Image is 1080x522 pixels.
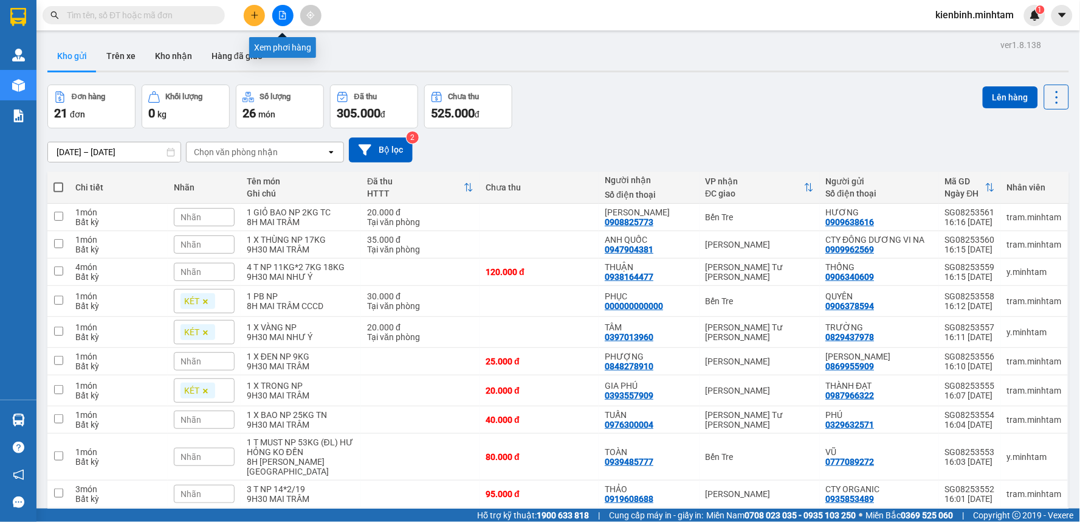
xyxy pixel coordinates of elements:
[1057,10,1068,21] span: caret-down
[605,420,653,430] div: 0976300004
[75,262,162,272] div: 4 món
[181,267,201,277] span: Nhãn
[939,172,1001,204] th: Toggle SortBy
[605,391,653,400] div: 0393557909
[486,452,593,462] div: 80.000 đ
[247,235,355,245] div: 1 X THÙNG NP 17KG
[142,85,230,128] button: Khối lượng0kg
[826,301,875,311] div: 0906378594
[945,361,995,371] div: 16:10 [DATE]
[706,322,814,342] div: [PERSON_NAME] Tư [PERSON_NAME]
[407,131,419,144] sup: 2
[247,217,355,227] div: 8H MAI TRÂM
[1007,489,1062,499] div: tram.minhtam
[70,110,85,119] span: đơn
[605,322,693,332] div: TÂM
[945,189,985,198] div: Ngày ĐH
[706,386,814,395] div: [PERSON_NAME]
[1007,357,1062,366] div: tram.minhtam
[247,420,355,430] div: 9H30 MAI TRÂM
[181,452,201,462] span: Nhãn
[13,496,24,508] span: message
[97,41,145,71] button: Trên xe
[349,137,413,162] button: Bộ lọc
[48,142,181,162] input: Select a date range.
[605,245,653,254] div: 0947904381
[202,41,272,71] button: Hàng đã giao
[1007,183,1062,192] div: Nhân viên
[181,240,201,249] span: Nhãn
[367,235,473,245] div: 35.000 đ
[75,272,162,282] div: Bất kỳ
[67,9,210,22] input: Tìm tên, số ĐT hoặc mã đơn
[1007,296,1062,306] div: tram.minhtam
[945,176,985,186] div: Mã GD
[249,37,316,58] div: Xem phơi hàng
[247,352,355,361] div: 1 X ĐEN NP 9KG
[157,110,167,119] span: kg
[47,85,136,128] button: Đơn hàng21đơn
[247,301,355,311] div: 8H MAI TRÂM CCCD
[826,176,933,186] div: Người gửi
[1007,386,1062,395] div: tram.minhtam
[367,301,473,311] div: Tại văn phòng
[826,447,933,457] div: VŨ
[706,452,814,462] div: Bến Tre
[75,457,162,467] div: Bất kỳ
[367,207,473,217] div: 20.000 đ
[826,189,933,198] div: Số điện thoại
[866,509,954,522] span: Miền Bắc
[605,332,653,342] div: 0397013960
[330,85,418,128] button: Đã thu305.000đ
[247,437,355,457] div: 1 T MUST NP 53KG (ĐL) HƯ HỎNG KO ĐỀN
[247,272,355,282] div: 9H30 MAI NHƯ Ý
[706,240,814,249] div: [PERSON_NAME]
[194,146,278,158] div: Chọn văn phòng nhận
[926,7,1024,23] span: kienbinh.minhtam
[247,207,355,217] div: 1 GIỎ BAO NP 2KG TC
[181,212,201,222] span: Nhãn
[75,381,162,391] div: 1 món
[242,106,256,120] span: 26
[706,176,804,186] div: VP nhận
[184,327,199,338] span: KÉT
[75,183,162,192] div: Chi tiết
[1007,212,1062,222] div: tram.minhtam
[367,176,464,186] div: Đã thu
[247,361,355,371] div: 9H30 MAI TRÂM
[361,172,480,204] th: Toggle SortBy
[706,189,804,198] div: ĐC giao
[367,245,473,254] div: Tại văn phòng
[75,301,162,311] div: Bất kỳ
[354,92,377,101] div: Đã thu
[605,381,693,391] div: GIA PHÚ
[75,207,162,217] div: 1 món
[50,11,59,19] span: search
[945,245,995,254] div: 16:15 [DATE]
[236,85,324,128] button: Số lượng26món
[367,332,473,342] div: Tại văn phòng
[181,489,201,499] span: Nhãn
[706,212,814,222] div: Bến Tre
[605,447,693,457] div: TOÀN
[605,190,693,200] div: Số điện thoại
[300,5,322,26] button: aim
[605,484,693,494] div: THẢO
[700,172,820,204] th: Toggle SortBy
[247,291,355,301] div: 1 PB NP
[75,420,162,430] div: Bất kỳ
[486,386,593,395] div: 20.000 đ
[247,410,355,420] div: 1 X BAO NP 25KG TN
[605,262,693,272] div: THUẬN
[431,106,475,120] span: 525.000
[945,420,995,430] div: 16:04 [DATE]
[605,272,653,282] div: 0938164477
[75,391,162,400] div: Bất kỳ
[12,414,25,426] img: warehouse-icon
[12,49,25,61] img: warehouse-icon
[707,509,856,522] span: Miền Nam
[605,494,653,504] div: 0919608688
[75,484,162,494] div: 3 món
[72,92,105,101] div: Đơn hàng
[609,509,704,522] span: Cung cấp máy in - giấy in:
